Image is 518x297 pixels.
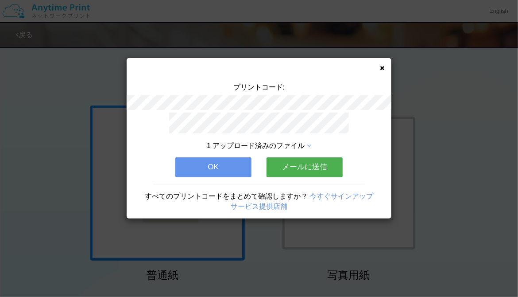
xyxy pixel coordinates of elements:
[267,157,343,177] button: メールに送信
[309,192,373,200] a: 今すぐサインアップ
[231,203,287,210] a: サービス提供店舗
[233,83,285,91] span: プリントコード:
[145,192,308,200] span: すべてのプリントコードをまとめて確認しますか？
[207,142,305,149] span: 1 アップロード済みのファイル
[175,157,251,177] button: OK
